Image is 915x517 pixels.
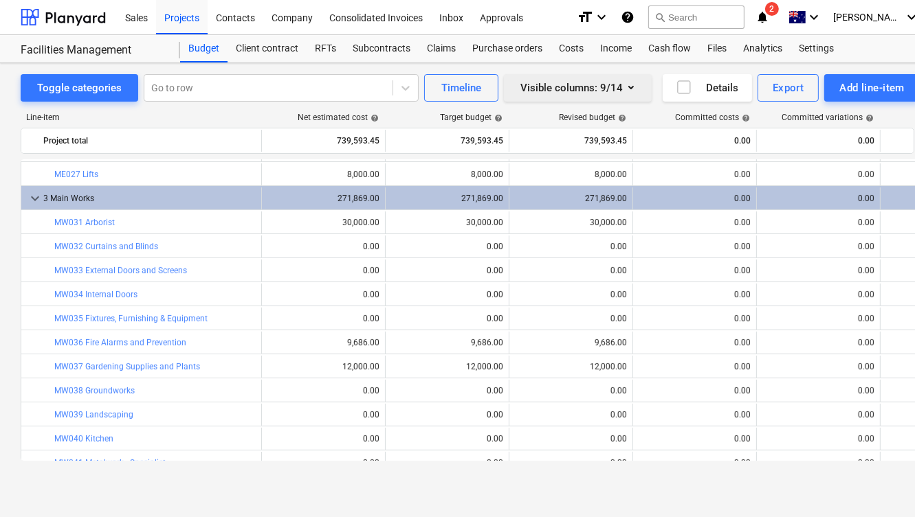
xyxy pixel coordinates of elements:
div: 0.00 [639,194,751,203]
div: 271,869.00 [515,194,627,203]
div: Add line-item [839,79,905,97]
div: 0.00 [762,362,874,371]
div: 271,869.00 [391,194,503,203]
a: Income [592,35,640,62]
div: 0.00 [391,434,503,444]
a: Client contract [228,35,307,62]
div: 0.00 [762,218,874,227]
div: 30,000.00 [267,218,379,227]
button: Search [648,5,745,29]
div: 9,686.00 [515,338,627,347]
div: 0.00 [639,434,751,444]
div: 271,869.00 [267,194,379,203]
div: 0.00 [515,386,627,395]
div: 0.00 [762,242,874,251]
div: 0.00 [639,410,751,420]
a: MW037 Gardening Supplies and Plants [54,362,200,371]
a: MW041 Metalwork - Specialist [54,458,166,468]
span: help [739,114,750,122]
a: ME027 Lifts [54,170,98,179]
div: 30,000.00 [515,218,627,227]
div: Committed costs [675,113,750,122]
div: 3 Main Works [43,187,256,209]
a: Subcontracts [344,35,419,62]
div: 0.00 [267,290,379,299]
span: [PERSON_NAME] [833,12,902,23]
div: 0.00 [515,290,627,299]
div: 739,593.45 [515,130,627,152]
a: MW035 Fixtures, Furnishing & Equipment [54,314,208,323]
span: help [368,114,379,122]
div: Analytics [735,35,791,62]
div: Details [676,79,738,97]
div: 0.00 [267,242,379,251]
div: 12,000.00 [267,362,379,371]
div: 0.00 [391,266,503,275]
div: 0.00 [639,290,751,299]
span: help [492,114,503,122]
span: help [615,114,626,122]
div: 0.00 [639,242,751,251]
div: 0.00 [639,386,751,395]
div: 0.00 [515,314,627,323]
div: Revised budget [559,113,626,122]
i: keyboard_arrow_down [806,9,822,25]
div: 0.00 [267,410,379,420]
div: 0.00 [639,266,751,275]
a: Cash flow [640,35,699,62]
a: Costs [551,35,592,62]
div: 0.00 [639,314,751,323]
div: 0.00 [762,290,874,299]
div: Toggle categories [37,79,122,97]
div: 0.00 [515,242,627,251]
iframe: Chat Widget [846,451,915,517]
a: MW036 Fire Alarms and Prevention [54,338,186,347]
a: MW034 Internal Doors [54,290,137,299]
div: 9,686.00 [267,338,379,347]
div: 0.00 [391,458,503,468]
div: 0.00 [515,266,627,275]
div: 0.00 [267,458,379,468]
div: 12,000.00 [515,362,627,371]
div: 30,000.00 [391,218,503,227]
span: 2 [765,2,779,16]
div: 0.00 [639,170,751,179]
div: 0.00 [267,314,379,323]
a: Settings [791,35,842,62]
div: 0.00 [762,266,874,275]
div: 0.00 [391,290,503,299]
div: 0.00 [267,434,379,444]
div: Facilities Management [21,43,164,58]
div: Export [773,79,804,97]
div: 739,593.45 [267,130,379,152]
div: Visible columns : 9/14 [520,79,635,97]
div: 0.00 [515,458,627,468]
span: help [863,114,874,122]
div: 0.00 [267,266,379,275]
a: Files [699,35,735,62]
div: 8,000.00 [267,170,379,179]
button: Visible columns:9/14 [504,74,652,102]
a: Claims [419,35,464,62]
div: 8,000.00 [515,170,627,179]
div: 0.00 [639,218,751,227]
div: 0.00 [762,338,874,347]
a: Budget [180,35,228,62]
div: 0.00 [762,434,874,444]
div: 0.00 [391,314,503,323]
div: 9,686.00 [391,338,503,347]
button: Details [663,74,752,102]
a: RFTs [307,35,344,62]
div: Line-item [21,113,261,122]
a: MW039 Landscaping [54,410,133,420]
i: Knowledge base [621,9,635,25]
div: 0.00 [515,410,627,420]
button: Toggle categories [21,74,138,102]
div: 12,000.00 [391,362,503,371]
div: 0.00 [267,386,379,395]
